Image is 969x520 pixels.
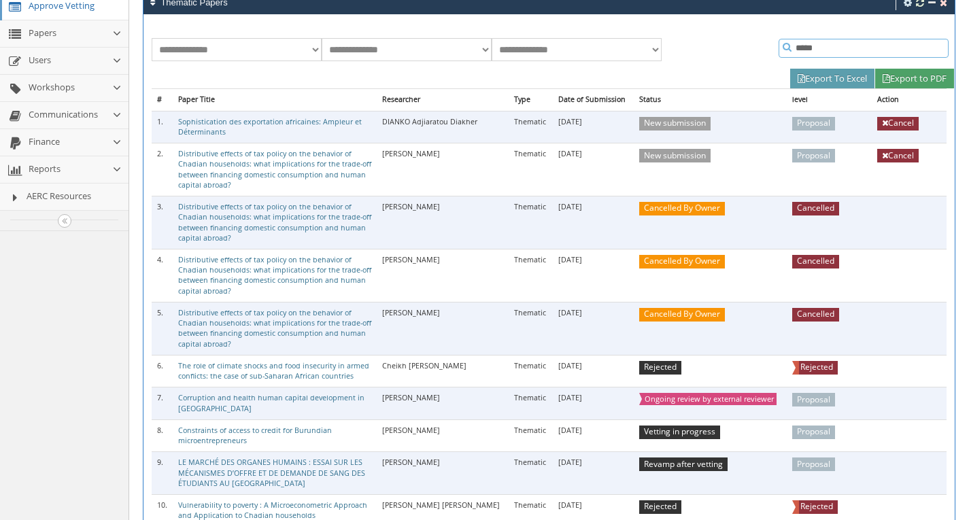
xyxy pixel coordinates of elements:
td: [PERSON_NAME] [377,302,509,355]
span: Cancelled By Owner [639,255,725,268]
td: 8. [152,419,173,451]
th: # [152,89,173,111]
a: Export To Excel [790,69,874,89]
a: Cancel [877,149,919,162]
span: Cancelled By Owner [639,202,725,215]
td: 2. [152,143,173,196]
td: [PERSON_NAME] [377,249,509,302]
a: Researcher [382,94,420,104]
td: Thematic [509,355,553,387]
td: DIANKO Adjiaratou Diakher [377,111,509,143]
td: 1. [152,111,173,143]
td: [DATE] [553,196,633,249]
td: [DATE] [553,387,633,419]
td: Thematic [509,111,553,143]
td: Thematic [509,387,553,419]
td: Cheikh [PERSON_NAME] [377,355,509,387]
span: Revamp after vetting [639,457,728,471]
span: Finance [29,135,60,148]
a: Status [639,94,661,104]
a: LE MARCHÉ DES ORGANES HUMAINS : ESSAI SUR LES MÉCANISMES D’OFFRE ET DE DEMANDE DE SANG DES ÉTUDIA... [178,457,365,487]
span: Proposal [792,117,835,131]
span: Proposal [792,457,835,471]
span: Vetting in progress [639,426,720,439]
td: Thematic [509,302,553,355]
td: [DATE] [553,452,633,495]
a: Sophistication des exportation africaines: Ampleur et Déterminants [178,117,362,137]
a: level [792,94,808,104]
td: [PERSON_NAME] [377,196,509,249]
a: Date of Submission [558,94,626,104]
td: Thematic [509,419,553,451]
span: Rejected [639,500,681,514]
a: Constraints of access to credit for Burundian microentrepreneurs [178,426,332,445]
span: Cancelled [792,255,839,268]
span: Users [29,54,51,66]
span: New submission [639,149,711,162]
a: Corruption and health human capital development in [GEOGRAPHIC_DATA] [178,393,364,413]
td: Thematic [509,196,553,249]
span: Communications [29,108,98,120]
a: Vulnerability to poverty : A Microeconometric Approach and Application to Chadian households [178,500,367,520]
span: Cancelled [792,308,839,322]
td: [PERSON_NAME] [377,452,509,495]
td: Thematic [509,452,553,495]
td: [DATE] [553,111,633,143]
span: Cancelled By Owner [639,308,725,322]
td: [DATE] [553,355,633,387]
span: Proposal [792,393,835,406]
span: Ongoing review by external reviewer [642,393,777,405]
span: Workshops [29,81,75,93]
span: Reports [29,162,61,175]
a: Cancel [877,117,919,131]
span: Proposal [792,149,835,162]
td: 9. [152,452,173,495]
td: 6. [152,355,173,387]
a: Distributive effects of tax policy on the behavior of Chadian households: what implications for t... [178,308,371,349]
a: Export to PDF [875,69,954,89]
td: [DATE] [553,143,633,196]
a: The role of climate shocks and food insecurity in armed conflicts: the case of sub-Saharan Africa... [178,361,369,381]
span: Rejected [639,361,681,375]
span: New submission [639,117,711,131]
a: Type [514,94,530,104]
a: Distributive effects of tax policy on the behavior of Chadian households: what implications for t... [178,255,371,296]
td: [PERSON_NAME] [377,387,509,419]
td: Thematic [509,143,553,196]
td: 7. [152,387,173,419]
td: [PERSON_NAME] [377,143,509,196]
td: [PERSON_NAME] [377,419,509,451]
td: 4. [152,249,173,302]
span: Rejected [796,500,838,514]
td: Thematic [509,249,553,302]
td: [DATE] [553,302,633,355]
th: Action [872,89,947,111]
a: Distributive effects of tax policy on the behavior of Chadian households: what implications for t... [178,149,371,190]
span: Rejected [796,361,838,375]
a: Paper Title [178,94,215,104]
td: 5. [152,302,173,355]
span: Cancelled [792,202,839,215]
a: Distributive effects of tax policy on the behavior of Chadian households: what implications for t... [178,202,371,243]
td: 3. [152,196,173,249]
span: Proposal [792,426,835,439]
span: Papers [29,27,56,39]
td: [DATE] [553,249,633,302]
td: [DATE] [553,419,633,451]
